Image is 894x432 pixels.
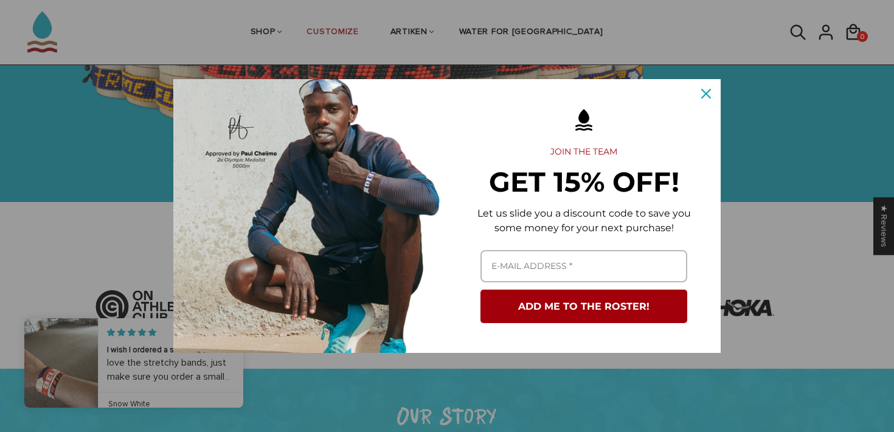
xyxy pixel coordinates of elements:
[480,290,687,323] button: ADD ME TO THE ROSTER!
[480,250,687,282] input: Email field
[691,79,721,108] button: Close
[466,147,701,158] h2: JOIN THE TEAM
[489,165,679,198] strong: GET 15% OFF!
[701,89,711,99] svg: close icon
[466,206,701,235] p: Let us slide you a discount code to save you some money for your next purchase!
